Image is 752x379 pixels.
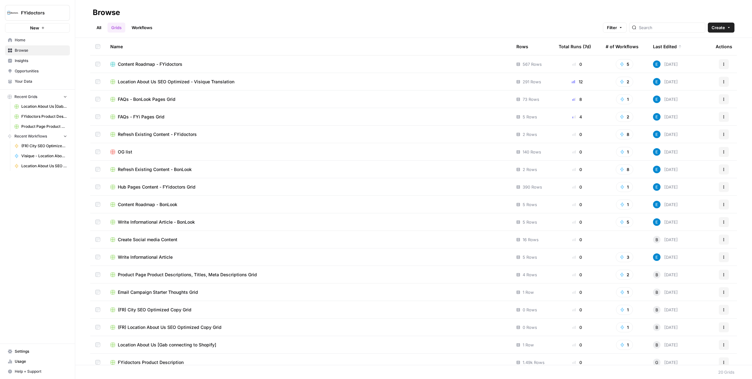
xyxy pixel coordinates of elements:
[110,38,506,55] div: Name
[653,253,678,261] div: [DATE]
[5,45,70,55] a: Browse
[616,112,633,122] button: 2
[523,96,539,102] span: 73 Rows
[653,113,661,121] img: lntvtk5df957tx83savlbk37mrre
[523,131,537,138] span: 2 Rows
[5,132,70,141] button: Recent Workflows
[110,342,506,348] a: Location About Us [Gab connecting to Shopify]
[653,113,678,121] div: [DATE]
[559,131,596,138] div: 0
[616,77,633,87] button: 2
[653,96,661,103] img: lntvtk5df957tx83savlbk37mrre
[616,164,633,174] button: 8
[523,219,537,225] span: 5 Rows
[559,219,596,225] div: 0
[653,78,661,86] img: lntvtk5df957tx83savlbk37mrre
[118,61,182,67] span: Content Roadmap - FYidoctors
[616,322,633,332] button: 1
[523,79,541,85] span: 291 Rows
[5,92,70,101] button: Recent Grids
[607,24,617,31] span: Filter
[616,129,633,139] button: 8
[653,148,678,156] div: [DATE]
[653,96,678,103] div: [DATE]
[118,149,132,155] span: OG list
[118,289,198,295] span: Email Campaign Starter Thoughts Grid
[128,23,156,33] a: Workflows
[559,307,596,313] div: 0
[616,217,633,227] button: 5
[110,131,506,138] a: Refresh Existing Content - FYidoctors
[523,342,534,348] span: 1 Row
[616,182,633,192] button: 1
[616,94,633,104] button: 1
[110,272,506,278] a: Product Page Product Descriptions, Titles, Meta Descriptions Grid
[653,324,678,331] div: [DATE]
[5,23,70,33] button: New
[12,101,70,112] a: Location About Us [Gab connecting to Shopify]
[110,149,506,155] a: OG list
[110,307,506,313] a: (FR) City SEO Optimized Copy Grid
[15,58,67,64] span: Insights
[655,342,658,348] span: B
[559,272,596,278] div: 0
[118,184,196,190] span: Hub Pages Content - FYidoctors Grid
[616,270,633,280] button: 2
[653,78,678,86] div: [DATE]
[653,271,678,278] div: [DATE]
[118,236,177,243] span: Create Social media Content
[110,289,506,295] a: Email Campaign Starter Thoughts Grid
[653,236,678,243] div: [DATE]
[12,151,70,161] a: Visique - Location About Us - Translation
[93,23,105,33] a: All
[523,61,542,67] span: 567 Rows
[523,149,541,155] span: 140 Rows
[559,359,596,366] div: 0
[653,148,661,156] img: lntvtk5df957tx83savlbk37mrre
[21,143,67,149] span: (FR) City SEO Optimized Copy
[655,236,658,243] span: B
[616,59,633,69] button: 5
[110,166,506,173] a: Refresh Existing Content - BonLook
[12,161,70,171] a: Location About Us SEO Optimized [Shopify]
[559,342,596,348] div: 0
[110,201,506,208] a: Content Roadmap - BonLook
[653,166,661,173] img: lntvtk5df957tx83savlbk37mrre
[107,23,125,33] a: Grids
[110,219,506,225] a: Write Informational Article - BonLook
[653,201,678,208] div: [DATE]
[616,252,633,262] button: 3
[523,272,537,278] span: 4 Rows
[118,131,197,138] span: Refresh Existing Content - FYidoctors
[653,359,678,366] div: [DATE]
[653,253,661,261] img: lntvtk5df957tx83savlbk37mrre
[616,340,633,350] button: 1
[616,147,633,157] button: 1
[559,61,596,67] div: 0
[559,254,596,260] div: 0
[15,349,67,354] span: Settings
[523,114,537,120] span: 5 Rows
[655,324,658,330] span: B
[14,133,47,139] span: Recent Workflows
[21,163,67,169] span: Location About Us SEO Optimized [Shopify]
[523,359,545,366] span: 1.49k Rows
[653,131,661,138] img: lntvtk5df957tx83savlbk37mrre
[110,96,506,102] a: FAQs - BonLook Pages Grid
[21,10,59,16] span: FYidoctors
[7,7,18,18] img: FYidoctors Logo
[118,307,191,313] span: (FR) City SEO Optimized Copy Grid
[93,8,120,18] div: Browse
[118,324,222,330] span: (FR) Location About Us SEO Optimized Copy Grid
[603,23,627,33] button: Filter
[118,79,234,85] span: Location About Us SEO Optimized - Visique Translation
[30,25,39,31] span: New
[655,359,658,366] span: G
[559,289,596,295] div: 0
[15,37,67,43] span: Home
[12,112,70,122] a: FYidoctors Product Description
[653,288,678,296] div: [DATE]
[655,289,658,295] span: B
[559,184,596,190] div: 0
[559,114,596,120] div: 4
